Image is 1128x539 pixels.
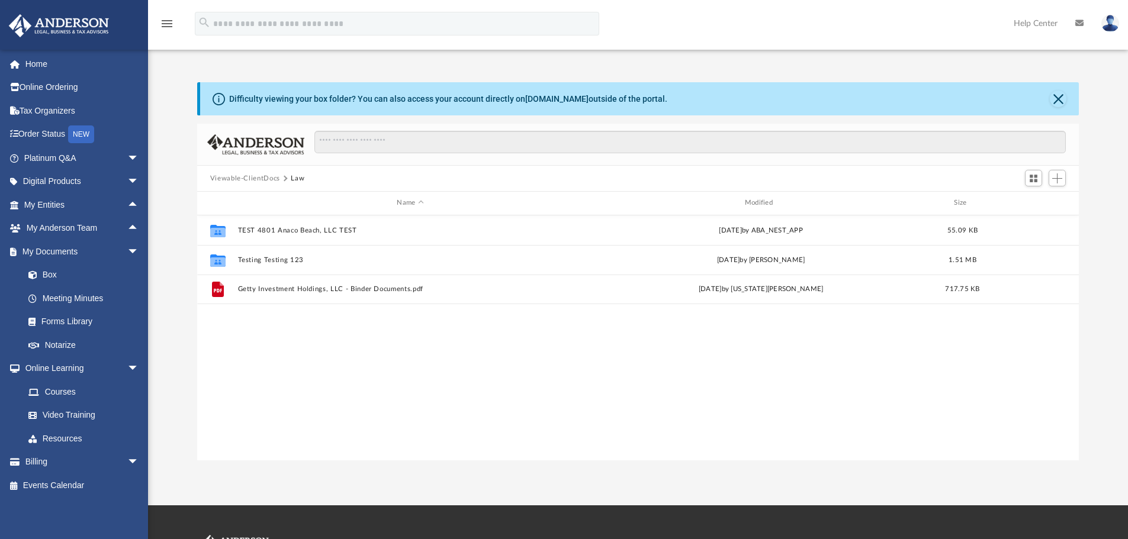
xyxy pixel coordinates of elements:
span: 1.51 MB [949,256,976,263]
a: Billingarrow_drop_down [8,450,157,474]
div: [DATE] by [US_STATE][PERSON_NAME] [588,284,933,295]
i: search [198,16,211,29]
img: Anderson Advisors Platinum Portal [5,14,113,37]
button: Testing Testing 123 [237,256,583,264]
a: Notarize [17,333,151,357]
a: Courses [17,380,151,404]
span: arrow_drop_down [127,240,151,264]
span: arrow_drop_down [127,170,151,194]
div: grid [197,215,1079,460]
a: My Entitiesarrow_drop_up [8,193,157,217]
span: arrow_drop_up [127,217,151,241]
div: [DATE] by [PERSON_NAME] [588,254,933,265]
a: menu [160,22,174,31]
div: Size [939,198,986,208]
button: Viewable-ClientDocs [210,173,280,184]
div: Name [237,198,583,208]
a: Online Learningarrow_drop_down [8,357,151,380]
a: Resources [17,427,151,450]
a: Events Calendar [8,473,157,497]
input: Search files and folders [314,131,1066,153]
a: Box [17,263,145,287]
span: 55.09 KB [947,227,978,233]
a: Digital Productsarrow_drop_down [8,170,157,193]
a: Tax Organizers [8,99,157,122]
div: Difficulty viewing your box folder? You can also access your account directly on outside of the p... [229,93,667,105]
div: [DATE] by ABA_NEST_APP [588,225,933,235]
div: NEW [68,125,94,143]
a: My Documentsarrow_drop_down [8,240,151,263]
div: Modified [588,198,934,208]
button: TEST 4801 Anaco Beach, LLC TEST [237,227,583,234]
span: 717.75 KB [945,286,979,292]
button: Getty Investment Holdings, LLC - Binder Documents.pdf [237,285,583,293]
i: menu [160,17,174,31]
a: My Anderson Teamarrow_drop_up [8,217,151,240]
span: arrow_drop_down [127,357,151,381]
button: Switch to Grid View [1025,170,1043,186]
a: Forms Library [17,310,145,334]
button: Close [1050,91,1066,107]
a: Home [8,52,157,76]
span: arrow_drop_down [127,450,151,475]
a: Platinum Q&Aarrow_drop_down [8,146,157,170]
button: Add [1049,170,1066,186]
span: arrow_drop_up [127,193,151,217]
div: id [991,198,1074,208]
a: Order StatusNEW [8,122,157,147]
span: arrow_drop_down [127,146,151,170]
a: [DOMAIN_NAME] [525,94,589,104]
div: id [203,198,232,208]
button: Law [291,173,304,184]
a: Meeting Minutes [17,286,151,310]
img: User Pic [1101,15,1119,32]
a: Online Ordering [8,76,157,99]
a: Video Training [17,404,145,427]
